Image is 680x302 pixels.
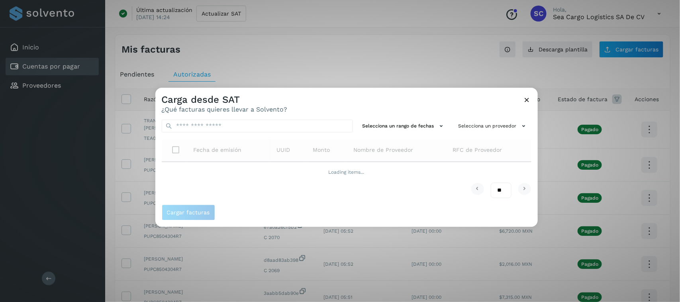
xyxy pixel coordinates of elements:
button: Cargar facturas [162,205,215,221]
button: Selecciona un proveedor [455,120,531,133]
p: ¿Qué facturas quieres llevar a Solvento? [162,106,288,113]
h3: Carga desde SAT [162,94,288,106]
span: Fecha de emisión [194,146,242,154]
td: Loading items... [162,162,531,182]
span: Monto [313,146,330,154]
span: RFC de Proveedor [453,146,502,154]
span: UUID [277,146,290,154]
button: Selecciona un rango de fechas [359,120,449,133]
span: Cargar facturas [167,210,210,216]
span: Nombre de Proveedor [353,146,413,154]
